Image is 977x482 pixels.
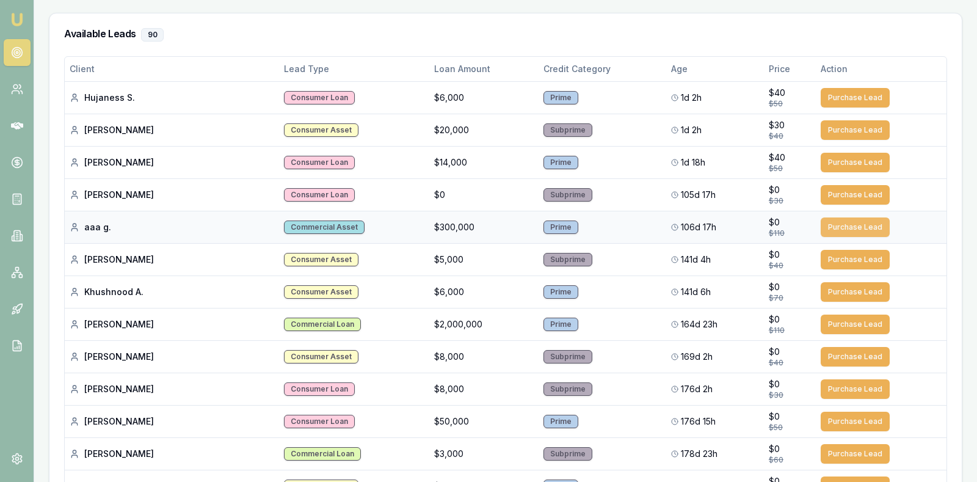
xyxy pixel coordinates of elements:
[821,347,890,367] button: Purchase Lead
[543,447,592,461] div: Subprime
[769,443,780,455] span: $0
[429,57,539,81] th: Loan Amount
[284,447,361,461] div: Commercial Loan
[284,318,361,331] div: Commercial Loan
[429,340,539,373] td: $8,000
[543,123,592,137] div: Subprime
[70,92,274,104] div: Hujaness S.
[681,221,716,233] span: 106d 17h
[681,415,716,428] span: 176d 15h
[141,28,164,42] div: 90
[769,152,785,164] span: $40
[769,164,811,173] div: $50
[769,99,811,109] div: $50
[769,358,811,368] div: $40
[769,184,780,196] span: $0
[543,415,578,428] div: Prime
[769,293,811,303] div: $70
[429,211,539,243] td: $300,000
[769,411,780,423] span: $0
[769,423,811,433] div: $50
[769,346,780,358] span: $0
[429,146,539,178] td: $14,000
[681,383,713,395] span: 176d 2h
[821,315,890,334] button: Purchase Lead
[769,87,785,99] span: $40
[769,196,811,206] div: $30
[764,57,816,81] th: Price
[821,412,890,431] button: Purchase Lead
[70,448,274,460] div: [PERSON_NAME]
[821,120,890,140] button: Purchase Lead
[284,285,358,299] div: Consumer Asset
[284,350,358,363] div: Consumer Asset
[769,228,811,238] div: $110
[681,254,711,266] span: 141d 4h
[429,243,539,276] td: $5,000
[769,378,780,390] span: $0
[681,286,711,298] span: 141d 6h
[769,281,780,293] span: $0
[543,318,578,331] div: Prime
[769,261,811,271] div: $40
[821,282,890,302] button: Purchase Lead
[816,57,946,81] th: Action
[10,12,24,27] img: emu-icon-u.png
[284,415,355,428] div: Consumer Loan
[284,221,365,234] div: Commercial Asset
[769,326,811,335] div: $110
[543,221,578,234] div: Prime
[284,188,355,202] div: Consumer Loan
[666,57,764,81] th: Age
[543,156,578,169] div: Prime
[429,114,539,146] td: $20,000
[429,308,539,340] td: $2,000,000
[821,379,890,399] button: Purchase Lead
[681,318,717,330] span: 164d 23h
[70,415,274,428] div: [PERSON_NAME]
[539,57,666,81] th: Credit Category
[543,350,592,363] div: Subprime
[279,57,429,81] th: Lead Type
[70,254,274,266] div: [PERSON_NAME]
[681,124,702,136] span: 1d 2h
[65,57,279,81] th: Client
[70,383,274,395] div: [PERSON_NAME]
[284,382,355,396] div: Consumer Loan
[769,216,780,228] span: $0
[64,28,947,42] h3: Available Leads
[821,88,890,108] button: Purchase Lead
[681,156,705,169] span: 1d 18h
[429,81,539,114] td: $6,000
[543,285,578,299] div: Prime
[70,189,274,201] div: [PERSON_NAME]
[769,313,780,326] span: $0
[681,92,702,104] span: 1d 2h
[821,250,890,269] button: Purchase Lead
[821,217,890,237] button: Purchase Lead
[429,178,539,211] td: $0
[70,124,274,136] div: [PERSON_NAME]
[681,351,713,363] span: 169d 2h
[284,253,358,266] div: Consumer Asset
[429,437,539,470] td: $3,000
[429,276,539,308] td: $6,000
[284,156,355,169] div: Consumer Loan
[543,91,578,104] div: Prime
[769,249,780,261] span: $0
[429,405,539,437] td: $50,000
[429,373,539,405] td: $8,000
[70,318,274,330] div: [PERSON_NAME]
[284,91,355,104] div: Consumer Loan
[70,221,274,233] div: aaa g.
[284,123,358,137] div: Consumer Asset
[821,153,890,172] button: Purchase Lead
[543,188,592,202] div: Subprime
[543,253,592,266] div: Subprime
[821,185,890,205] button: Purchase Lead
[681,189,716,201] span: 105d 17h
[70,351,274,363] div: [PERSON_NAME]
[70,286,274,298] div: Khushnood A.
[70,156,274,169] div: [PERSON_NAME]
[681,448,717,460] span: 178d 23h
